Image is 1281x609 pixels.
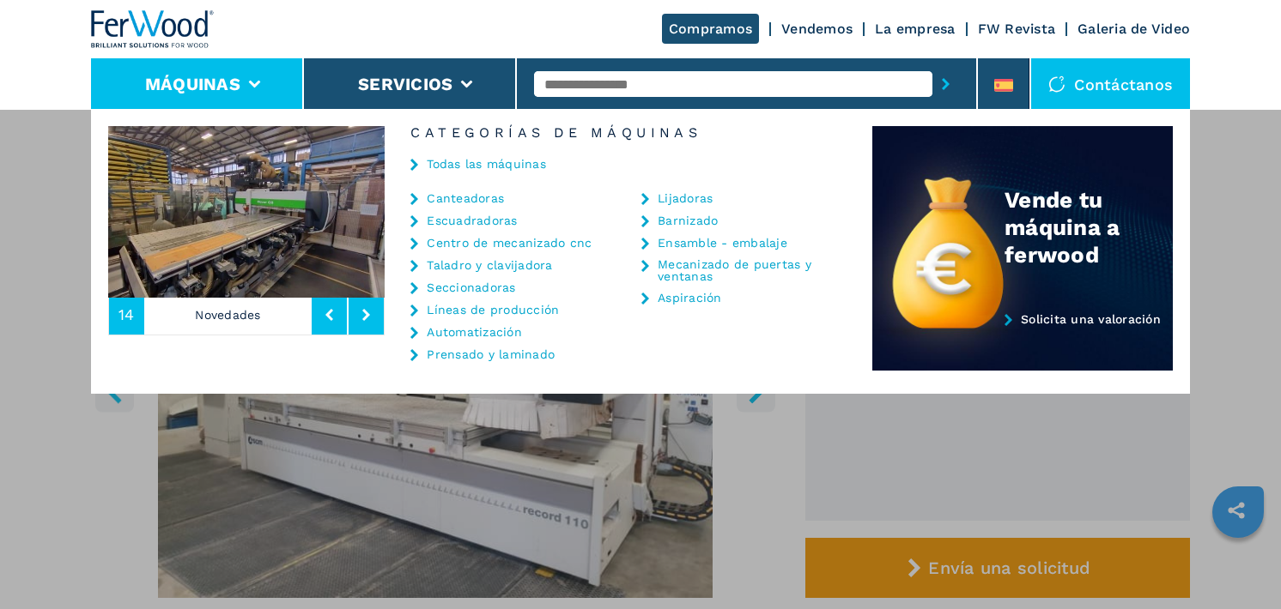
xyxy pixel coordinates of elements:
a: Todas las máquinas [427,158,546,170]
img: Contáctanos [1048,75,1065,93]
img: Ferwood [91,10,215,48]
a: Seccionadoras [427,281,515,293]
div: Vende tu máquina a ferwood [1005,186,1173,268]
a: Vendemos [781,21,853,37]
a: Canteadoras [427,192,504,204]
a: Compramos [662,14,759,44]
a: Galeria de Video [1078,21,1190,37]
a: Mecanizado de puertas y ventanas [658,258,829,282]
a: FW Revista [978,21,1056,37]
a: Automatización [427,326,522,338]
a: Escuadradoras [427,214,517,226]
p: Novedades [144,295,313,335]
img: image [108,126,385,298]
a: Ensamble - embalaje [658,237,787,249]
button: Servicios [358,74,452,94]
img: image [385,126,661,298]
a: Lijadoras [658,192,713,204]
div: Contáctanos [1031,58,1190,110]
button: Máquinas [145,74,240,94]
a: Solicita una valoración [872,312,1173,371]
a: La empresa [875,21,956,37]
button: submit-button [932,64,959,104]
a: Taladro y clavijadora [427,259,552,271]
a: Aspiración [658,292,722,304]
span: 14 [118,307,135,323]
a: Líneas de producción [427,304,559,316]
h6: Categorías de máquinas [385,126,872,140]
a: Barnizado [658,214,718,226]
a: Prensado y laminado [427,348,555,360]
a: Centro de mecanizado cnc [427,237,592,249]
